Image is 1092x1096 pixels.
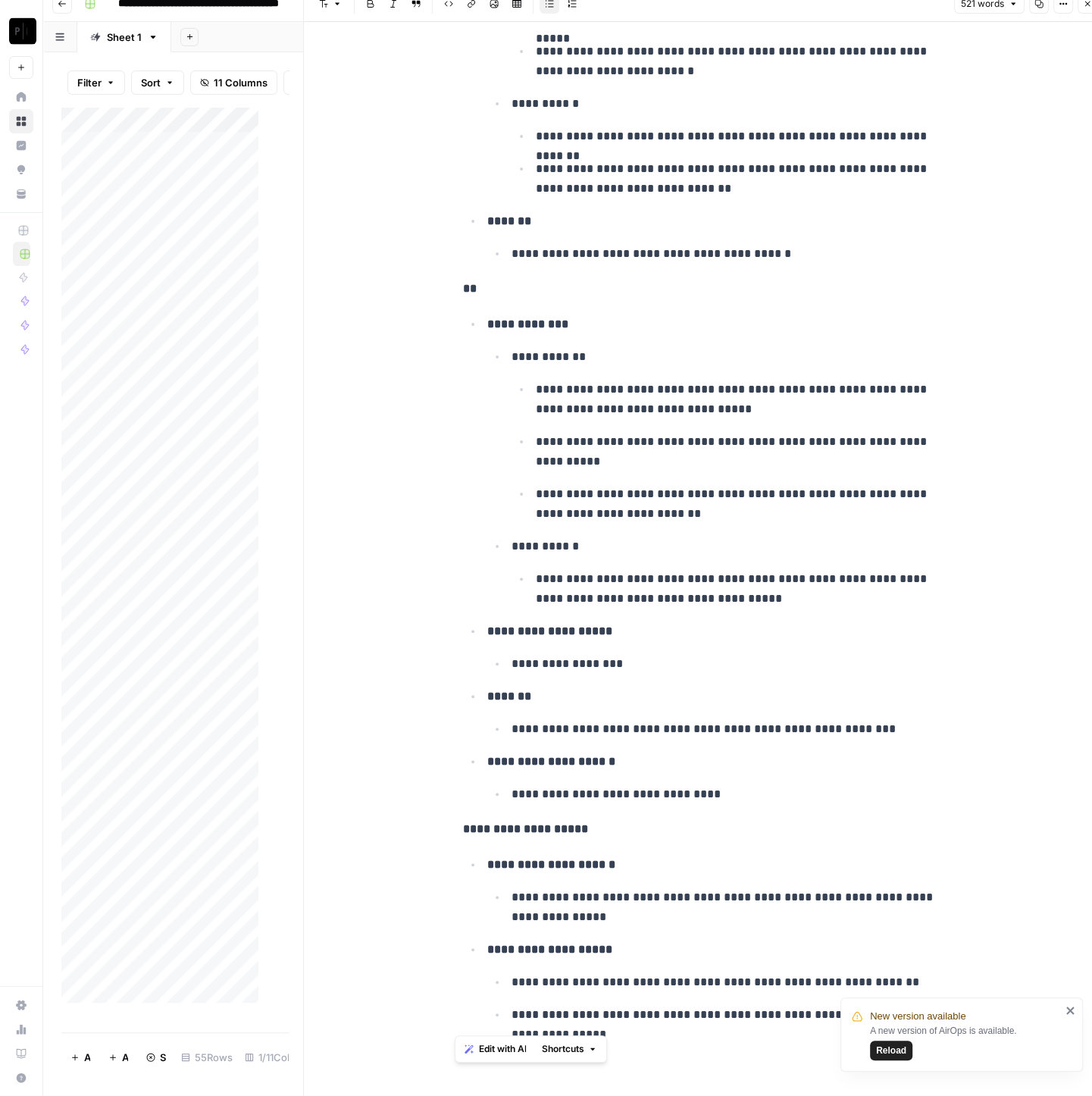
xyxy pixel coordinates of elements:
button: Reload [870,1041,912,1060]
button: Sort [131,70,184,95]
a: Your Data [9,182,33,206]
button: Help + Support [9,1066,33,1090]
a: Browse [9,109,33,133]
div: 55 Rows [175,1045,239,1069]
button: Shortcuts [535,1039,603,1059]
div: A new version of AirOps is available. [870,1024,1061,1060]
span: Add Row [84,1050,90,1065]
button: Add Row [61,1045,99,1069]
span: Reload [876,1044,906,1057]
span: 11 Columns [214,75,268,90]
span: Sort [141,75,161,90]
a: Learning Hub [9,1041,33,1066]
span: Add 10 Rows [122,1050,128,1065]
button: Edit with AI [458,1039,532,1059]
span: Filter [77,75,102,90]
button: close [1065,1004,1076,1016]
div: Sheet 1 [107,30,142,45]
a: Settings [9,993,33,1017]
span: Stop Runs [160,1050,166,1065]
a: Usage [9,1017,33,1041]
span: New version available [870,1009,965,1024]
div: 1/11 Columns [239,1045,322,1069]
span: Edit with AI [478,1042,526,1056]
a: Insights [9,133,33,158]
button: 11 Columns [190,70,277,95]
img: External Partners Logo [9,17,36,45]
button: Stop Runs [137,1045,175,1069]
button: Workspace: External Partners [9,12,33,50]
a: Sheet 1 [77,22,171,52]
a: Opportunities [9,158,33,182]
a: Home [9,85,33,109]
button: Add 10 Rows [99,1045,137,1069]
button: Filter [67,70,125,95]
span: Shortcuts [541,1042,584,1056]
